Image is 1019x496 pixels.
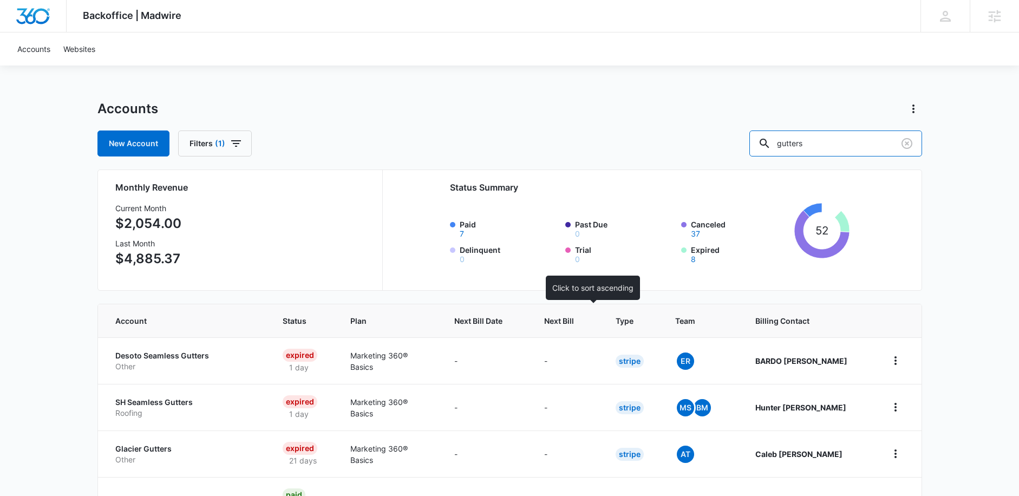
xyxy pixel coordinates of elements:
[755,356,847,366] strong: BARDO [PERSON_NAME]
[97,130,169,156] a: New Account
[898,135,916,152] button: Clear
[749,130,922,156] input: Search
[460,230,464,238] button: Paid
[97,101,158,117] h1: Accounts
[755,315,860,327] span: Billing Contact
[677,446,694,463] span: At
[283,349,317,362] div: Expired
[115,350,257,371] a: Desoto Seamless GuttersOther
[350,443,429,466] p: Marketing 360® Basics
[616,448,644,461] div: Stripe
[115,350,257,361] p: Desoto Seamless Gutters
[115,397,257,408] p: SH Seamless Gutters
[283,442,317,455] div: Expired
[350,350,429,373] p: Marketing 360® Basics
[115,249,181,269] p: $4,885.37
[350,315,429,327] span: Plan
[441,337,531,384] td: -
[755,403,846,412] strong: Hunter [PERSON_NAME]
[115,214,181,233] p: $2,054.00
[616,315,633,327] span: Type
[450,181,850,194] h2: Status Summary
[755,449,842,459] strong: Caleb [PERSON_NAME]
[441,384,531,430] td: -
[531,384,603,430] td: -
[887,352,904,369] button: home
[887,445,904,462] button: home
[677,353,694,370] span: ER
[178,130,252,156] button: Filters(1)
[11,32,57,66] a: Accounts
[675,315,714,327] span: Team
[677,399,694,416] span: MS
[115,181,369,194] h2: Monthly Revenue
[691,244,791,263] label: Expired
[454,315,502,327] span: Next Bill Date
[115,203,181,214] h3: Current Month
[115,361,257,372] p: Other
[283,455,323,466] p: 21 days
[83,10,181,21] span: Backoffice | Madwire
[905,100,922,118] button: Actions
[115,454,257,465] p: Other
[441,430,531,477] td: -
[283,315,309,327] span: Status
[115,443,257,465] a: Glacier GuttersOther
[460,244,559,263] label: Delinquent
[616,401,644,414] div: Stripe
[815,224,828,237] tspan: 52
[283,362,315,373] p: 1 day
[544,315,574,327] span: Next Bill
[616,355,644,368] div: Stripe
[115,408,257,419] p: Roofing
[215,140,225,147] span: (1)
[691,219,791,238] label: Canceled
[115,397,257,418] a: SH Seamless GuttersRoofing
[283,408,315,420] p: 1 day
[350,396,429,419] p: Marketing 360® Basics
[575,219,675,238] label: Past Due
[115,443,257,454] p: Glacier Gutters
[531,430,603,477] td: -
[691,230,700,238] button: Canceled
[460,219,559,238] label: Paid
[57,32,102,66] a: Websites
[283,395,317,408] div: Expired
[531,337,603,384] td: -
[694,399,711,416] span: BM
[115,238,181,249] h3: Last Month
[546,276,640,300] div: Click to sort ascending
[115,315,241,327] span: Account
[887,399,904,416] button: home
[575,244,675,263] label: Trial
[691,256,696,263] button: Expired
